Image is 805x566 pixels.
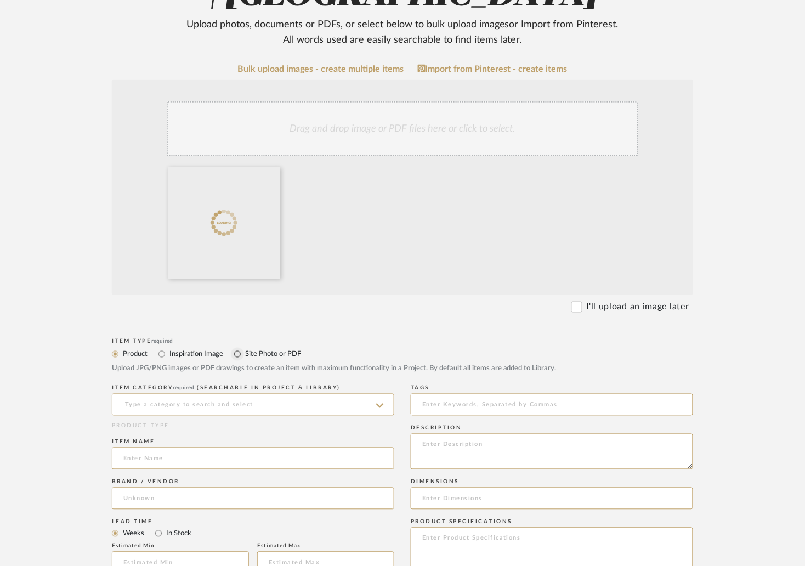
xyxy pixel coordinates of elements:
mat-radio-group: Select item type [112,347,693,361]
input: Enter Keywords, Separated by Commas [411,394,693,416]
div: Item Type [112,338,693,345]
div: Upload JPG/PNG images or PDF drawings to create an item with maximum functionality in a Project. ... [112,364,693,375]
div: Lead Time [112,519,394,525]
div: Product Specifications [411,519,693,525]
label: Weeks [122,528,144,540]
label: Product [122,348,148,360]
a: Import from Pinterest - create items [418,64,568,74]
a: Bulk upload images - create multiple items [238,65,404,74]
div: Brand / Vendor [112,479,394,485]
label: Inspiration Image [168,348,223,360]
label: In Stock [165,528,191,540]
span: required [173,386,195,391]
input: Enter Name [112,448,394,469]
input: Enter Dimensions [411,488,693,510]
div: PRODUCT TYPE [112,422,394,431]
div: Dimensions [411,479,693,485]
div: Tags [411,385,693,392]
span: (Searchable in Project & Library) [197,386,341,391]
div: Item name [112,439,394,445]
label: I'll upload an image later [587,301,689,314]
mat-radio-group: Select item type [112,527,394,540]
input: Type a category to search and select [112,394,394,416]
label: Site Photo or PDF [244,348,301,360]
div: Upload photos, documents or PDFs, or select below to bulk upload images or Import from Pinterest ... [178,17,627,48]
div: Estimated Min [112,543,249,550]
div: Estimated Max [257,543,394,550]
input: Unknown [112,488,394,510]
div: ITEM CATEGORY [112,385,394,392]
span: required [152,339,173,344]
div: Description [411,425,693,432]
